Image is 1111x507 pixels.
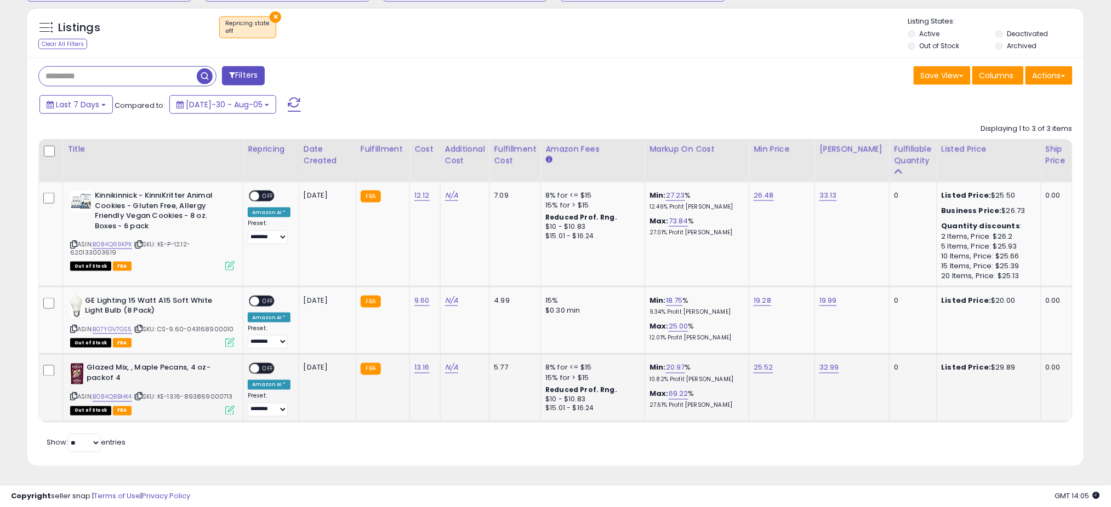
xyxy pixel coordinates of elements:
h5: Listings [58,20,100,36]
button: Save View [914,66,971,85]
div: % [649,191,740,211]
span: | SKU: KE-13.16-893869000713 [134,393,233,401]
a: 18.75 [666,295,683,306]
span: All listings that are currently out of stock and unavailable for purchase on Amazon [70,406,111,416]
b: Min: [649,190,666,200]
label: Deactivated [1007,29,1048,38]
div: % [649,363,740,383]
p: 9.34% Profit [PERSON_NAME] [649,308,740,316]
div: Fulfillable Quantity [894,143,932,166]
div: Fulfillment [361,143,405,155]
span: OFF [259,364,277,373]
b: Max: [649,389,669,399]
div: % [649,216,740,237]
div: Listed Price [942,143,1036,155]
span: FBA [113,406,132,416]
div: $10 - $10.83 [545,222,636,232]
span: | SKU: CS-9.60-043168900010 [134,325,234,333]
div: 0 [894,191,928,200]
div: Preset: [248,393,290,417]
div: 7.09 [494,191,532,200]
div: seller snap | | [11,491,190,502]
div: ASIN: [70,296,235,347]
b: Min: [649,362,666,373]
b: Kinnikinnick - KinniKritter Animal Cookies - Gluten Free, Allergy Friendly Vegan Cookies - 8 oz. ... [95,191,228,234]
a: 26.48 [754,190,774,201]
div: 0.00 [1046,191,1064,200]
div: $20.00 [942,296,1033,306]
a: 19.28 [754,295,771,306]
span: Last 7 Days [56,99,99,110]
div: 15 Items, Price: $25.39 [942,261,1033,271]
p: Listing States: [908,16,1084,27]
a: 25.52 [754,362,773,373]
b: Glazed Mix, , Maple Pecans, 4 oz- packof 4 [87,363,220,386]
div: 8% for <= $15 [545,363,636,373]
div: $26.73 [942,206,1033,216]
a: 12.12 [414,190,430,201]
p: 27.01% Profit [PERSON_NAME] [649,229,740,237]
button: Actions [1025,66,1073,85]
a: N/A [445,190,458,201]
a: B07YGV7GS5 [93,325,132,334]
div: 0.00 [1046,363,1064,373]
div: Displaying 1 to 3 of 3 items [981,124,1073,134]
div: $10 - $10.83 [545,395,636,405]
div: 20 Items, Price: $25.13 [942,271,1033,281]
span: FBA [113,338,132,348]
button: Columns [972,66,1024,85]
span: Compared to: [115,100,165,111]
span: 2025-08-13 14:05 GMT [1055,491,1100,501]
div: off [225,27,270,35]
div: Preset: [248,220,290,244]
div: Min Price [754,143,810,155]
img: 31RKNWMh9ZL._SL40_.jpg [70,296,82,318]
a: 9.60 [414,295,430,306]
div: 10 Items, Price: $25.66 [942,251,1033,261]
button: Filters [222,66,265,85]
div: 15% for > $15 [545,373,636,383]
div: Date Created [304,143,351,166]
label: Active [920,29,940,38]
label: Archived [1007,41,1036,50]
a: 32.99 [819,362,839,373]
small: Amazon Fees. [545,155,552,165]
div: % [649,321,740,342]
a: 27.23 [666,190,685,201]
div: ASIN: [70,191,235,269]
div: $15.01 - $16.24 [545,404,636,413]
a: 13.16 [414,362,430,373]
a: N/A [445,295,458,306]
span: [DATE]-30 - Aug-05 [186,99,263,110]
a: 25.00 [669,321,688,332]
div: Amazon Fees [545,143,640,155]
b: GE Lighting 15 Watt A15 Soft White Light Bulb (8 Pack) [85,296,218,319]
div: $0.30 min [545,306,636,315]
div: [DATE] [304,296,347,306]
div: 15% for > $15 [545,200,636,210]
button: Last 7 Days [39,95,113,114]
div: Ship Price [1046,143,1068,166]
p: 12.01% Profit [PERSON_NAME] [649,334,740,342]
div: $15.01 - $16.24 [545,232,636,241]
div: 2 Items, Price: $26.2 [942,232,1033,241]
div: Preset: [248,325,290,349]
img: 51-Z0WCOuUL._SL40_.jpg [70,191,92,212]
a: B084Q69KPX [93,240,132,249]
a: 33.13 [819,190,837,201]
b: Reduced Prof. Rng. [545,212,617,222]
span: OFF [259,296,277,306]
span: Columns [979,70,1014,81]
a: 20.97 [666,362,685,373]
div: ASIN: [70,363,235,414]
a: B084Q8BHK4 [93,393,132,402]
b: Listed Price: [942,362,992,373]
div: 0 [894,363,928,373]
a: 69.22 [669,389,688,400]
span: All listings that are currently out of stock and unavailable for purchase on Amazon [70,338,111,348]
div: Repricing [248,143,294,155]
small: FBA [361,191,381,203]
div: [DATE] [304,363,347,373]
span: Show: entries [47,437,126,448]
b: Quantity discounts [942,221,1021,231]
